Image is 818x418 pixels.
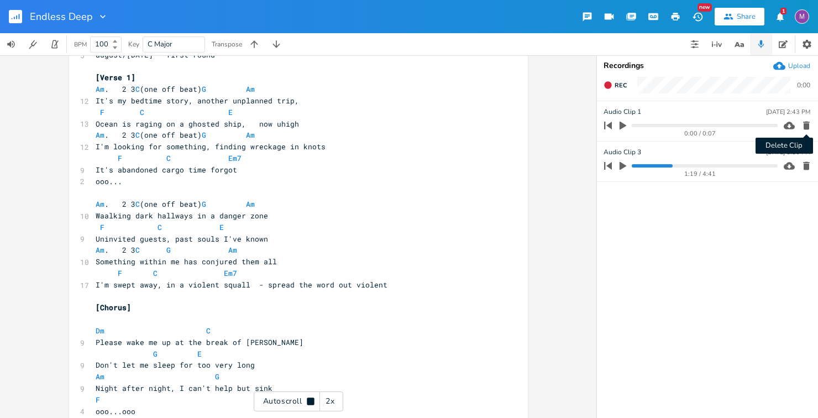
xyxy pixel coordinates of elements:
span: C [135,84,140,94]
span: . 2 3 (one off beat) [96,199,259,209]
span: F [100,222,104,232]
span: Em7 [228,153,242,163]
span: Audio Clip 3 [604,147,641,158]
span: E [228,107,233,117]
button: M [795,4,809,29]
span: Don't let me sleep for too very long [96,360,255,370]
div: Recordings [604,62,811,70]
span: . 2 3 (one off beat) [96,84,259,94]
div: [DATE] 1:20 PM [766,149,810,155]
span: G [202,199,206,209]
span: Rec [615,81,627,90]
div: BPM [74,41,87,48]
span: It's my bedtime story, another unplanned trip, [96,96,299,106]
span: E [219,222,224,232]
span: G [202,84,206,94]
div: Transpose [212,41,242,48]
button: Rec [599,76,631,94]
span: Am [96,245,104,255]
span: I'm swept away, in a violent squall - spread the word out violent [96,280,387,290]
span: Am [96,372,104,382]
span: F [118,153,122,163]
span: C [135,199,140,209]
span: Waalking dark hallways in a danger zone [96,211,268,221]
span: G [153,349,158,359]
div: Upload [788,61,810,70]
span: Em7 [224,268,237,278]
span: F [96,395,100,405]
span: Am [96,199,104,209]
span: Am [96,84,104,94]
span: Endless Deep [30,12,93,22]
span: Dm [96,326,104,336]
div: Autoscroll [254,391,343,411]
span: I'm looking for something, finding wreckage in knots [96,142,326,151]
span: [Verse 1] [96,72,135,82]
span: Audio Clip 1 [604,107,641,117]
div: [DATE] 2:43 PM [766,109,810,115]
span: Am [228,245,237,255]
span: Am [246,84,255,94]
span: Something within me has conjured them all [96,257,277,267]
span: F [100,107,104,117]
div: melindameshad [795,9,809,24]
span: Uninvited guests, past souls I've known [96,234,268,244]
span: Am [246,199,255,209]
span: C [135,245,140,255]
div: 1:19 / 4:41 [623,171,778,177]
div: 2x [320,391,340,411]
span: C Major [148,39,172,49]
span: C [158,222,162,232]
span: G [202,130,206,140]
span: G [166,245,171,255]
span: E [197,349,202,359]
span: Am [96,130,104,140]
span: C [206,326,211,336]
div: 1 [780,8,786,14]
span: It's abandoned cargo time forgot [96,165,237,175]
button: Delete Clip [799,117,814,134]
span: . 2 3 (one off beat) [96,130,259,140]
span: C [166,153,171,163]
span: august/[DATE] - first round [96,50,215,60]
span: Night after night, I can't help but sink [96,383,272,393]
span: Please wake me up at the break of [PERSON_NAME] [96,337,303,347]
div: New [698,3,712,12]
span: C [135,130,140,140]
span: Ocean is raging on a ghosted ship, now uhigh [96,119,299,129]
button: 1 [769,7,791,27]
span: F [118,268,122,278]
div: Share [737,12,756,22]
span: ooo... [96,176,122,186]
span: ooo...ooo [96,406,135,416]
span: Am [246,130,255,140]
div: 0:00 / 0:07 [623,130,778,137]
span: C [140,107,144,117]
div: Key [128,41,139,48]
span: [Chorus] [96,302,131,312]
div: 0:00 [797,82,810,88]
span: . 2 3 [96,245,242,255]
button: New [686,7,709,27]
span: G [215,372,219,382]
button: Upload [773,60,810,72]
span: C [153,268,158,278]
button: Share [715,8,764,25]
